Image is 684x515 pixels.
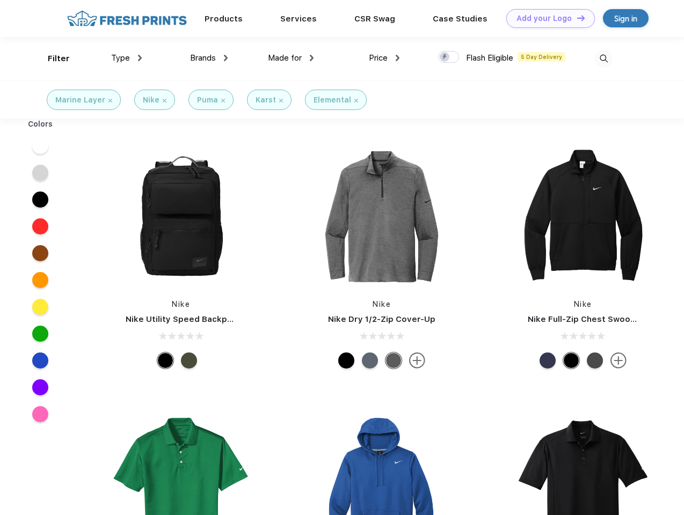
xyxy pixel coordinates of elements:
div: Nike [143,94,159,106]
div: Puma [197,94,218,106]
img: filter_cancel.svg [279,99,283,102]
img: more.svg [409,352,425,369]
a: Nike [574,300,592,308]
a: Nike Utility Speed Backpack [126,314,242,324]
a: Nike [373,300,391,308]
a: CSR Swag [354,14,395,24]
img: dropdown.png [224,55,228,61]
img: func=resize&h=266 [310,145,453,288]
a: Services [280,14,317,24]
div: Midnight Navy [540,352,556,369]
div: Black [338,352,354,369]
div: Sign in [614,12,637,25]
img: more.svg [610,352,627,369]
a: Products [205,14,243,24]
span: Price [369,53,388,63]
div: Marine Layer [55,94,105,106]
img: func=resize&h=266 [512,145,654,288]
img: fo%20logo%202.webp [64,9,190,28]
img: DT [577,15,585,21]
img: filter_cancel.svg [354,99,358,102]
img: filter_cancel.svg [108,99,112,102]
span: 5 Day Delivery [518,52,565,62]
div: Black [563,352,579,369]
img: desktop_search.svg [595,50,613,68]
div: Black [157,352,173,369]
div: Add your Logo [516,14,572,23]
span: Made for [268,53,302,63]
div: Karst [256,94,276,106]
div: Colors [20,119,61,130]
div: Filter [48,53,70,65]
div: Navy Heather [362,352,378,369]
img: filter_cancel.svg [163,99,166,102]
img: filter_cancel.svg [221,99,225,102]
a: Nike Dry 1/2-Zip Cover-Up [328,314,435,324]
div: Black Heather [385,352,402,369]
img: dropdown.png [138,55,142,61]
div: Anthracite [587,352,603,369]
a: Nike Full-Zip Chest Swoosh Jacket [528,314,671,324]
span: Flash Eligible [466,53,513,63]
div: Cargo Khaki [181,352,197,369]
a: Sign in [603,9,649,27]
img: func=resize&h=266 [110,145,252,288]
a: Nike [172,300,190,308]
div: Elemental [314,94,351,106]
span: Type [111,53,130,63]
img: dropdown.png [396,55,399,61]
img: dropdown.png [310,55,314,61]
span: Brands [190,53,216,63]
